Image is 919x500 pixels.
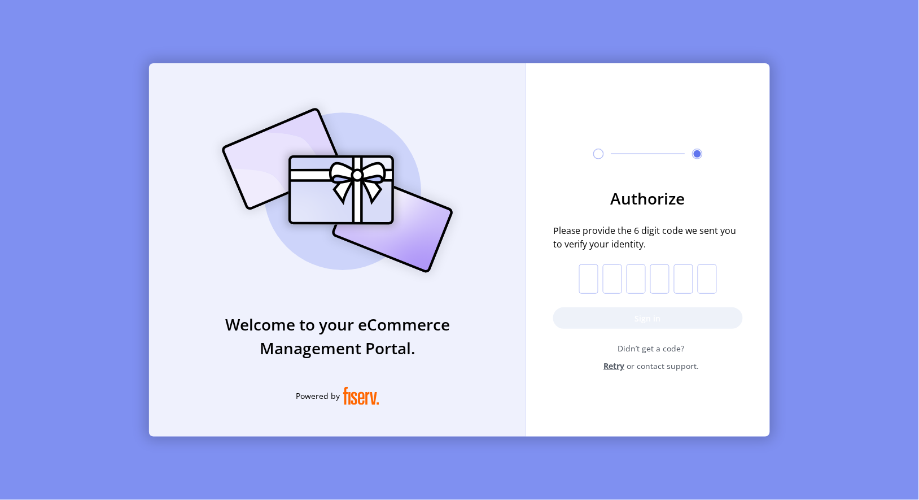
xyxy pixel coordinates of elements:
[296,390,340,402] span: Powered by
[553,186,743,210] h3: Authorize
[627,360,699,372] span: or contact support.
[553,224,743,251] span: Please provide the 6 digit code we sent you to verify your identity.
[205,95,470,285] img: card_Illustration.svg
[149,312,526,360] h3: Welcome to your eCommerce Management Portal.
[560,342,743,354] span: Didn’t get a code?
[604,360,625,372] span: Retry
